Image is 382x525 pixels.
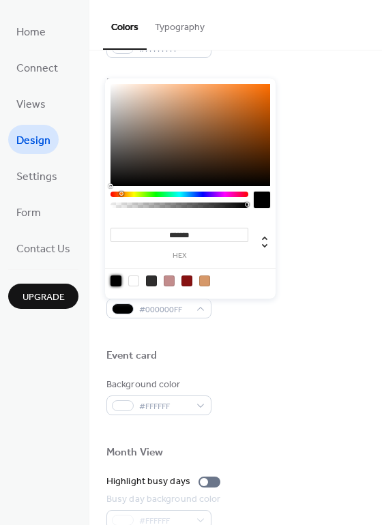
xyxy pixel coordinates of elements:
div: rgb(255, 255, 255) [128,275,139,286]
a: Contact Us [8,233,78,262]
span: Connect [16,58,58,79]
a: Form [8,197,49,226]
div: rgb(214, 152, 105) [199,275,210,286]
span: Form [16,202,41,224]
span: Contact Us [16,239,70,260]
div: Event card [106,349,157,363]
div: Highlight busy days [106,475,190,489]
div: Background color [106,378,209,392]
div: rgb(135, 18, 18) [181,275,192,286]
div: Month View [106,446,163,460]
label: hex [111,252,248,260]
span: Design [16,130,50,151]
div: rgb(0, 0, 0) [111,275,121,286]
span: #000000FF [139,303,190,317]
div: Busy day background color [106,492,221,507]
a: Connect [8,52,66,82]
span: Views [16,94,46,115]
a: Design [8,125,59,154]
a: Settings [8,161,65,190]
span: #FFFFFFFF [139,42,190,57]
button: Upgrade [8,284,78,309]
a: Home [8,16,54,46]
span: #FFFFFF [139,400,190,414]
a: Views [8,89,54,118]
div: rgb(194, 140, 140) [164,275,175,286]
span: Upgrade [23,290,65,305]
div: rgb(47, 46, 46) [146,275,157,286]
span: Home [16,22,46,43]
span: Settings [16,166,57,187]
